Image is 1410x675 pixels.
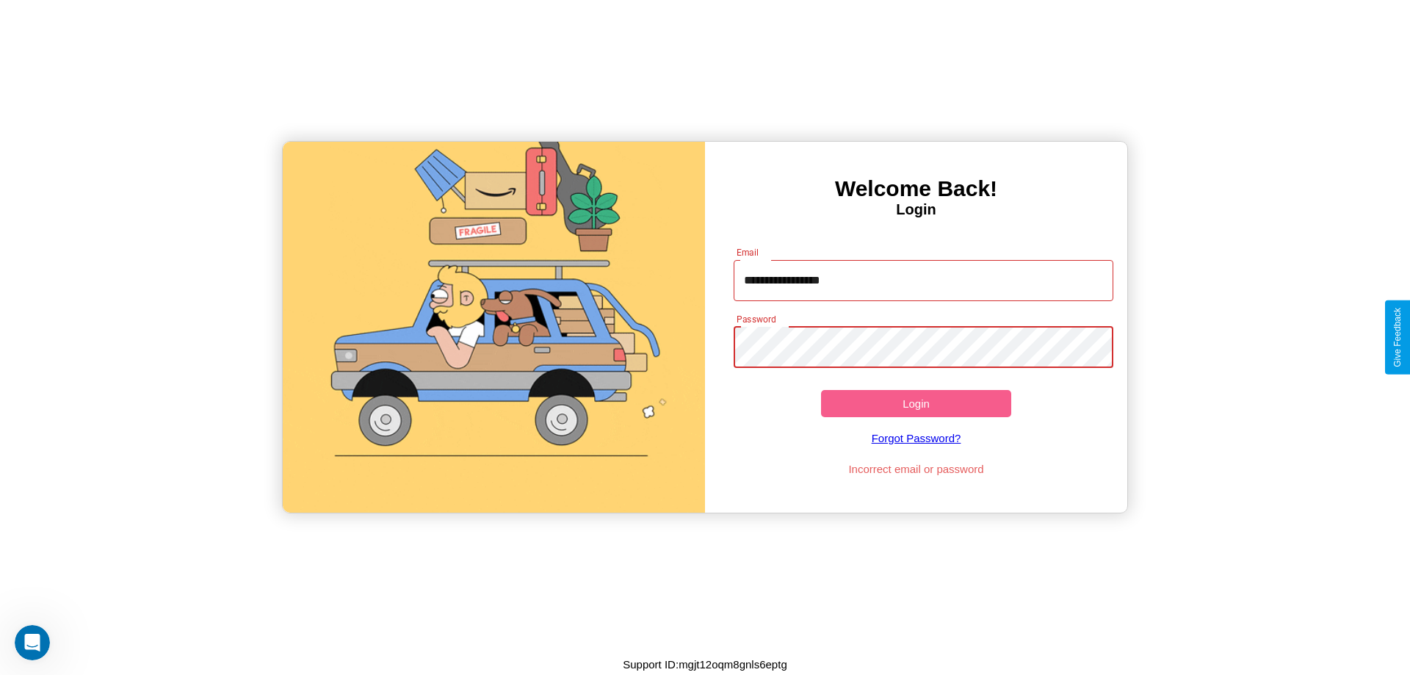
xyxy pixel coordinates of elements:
h3: Welcome Back! [705,176,1127,201]
label: Password [737,313,775,325]
div: Give Feedback [1392,308,1403,367]
a: Forgot Password? [726,417,1107,459]
img: gif [283,142,705,513]
p: Support ID: mgjt12oqm8gnls6eptg [623,654,787,674]
label: Email [737,246,759,259]
button: Login [821,390,1011,417]
h4: Login [705,201,1127,218]
iframe: Intercom live chat [15,625,50,660]
p: Incorrect email or password [726,459,1107,479]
